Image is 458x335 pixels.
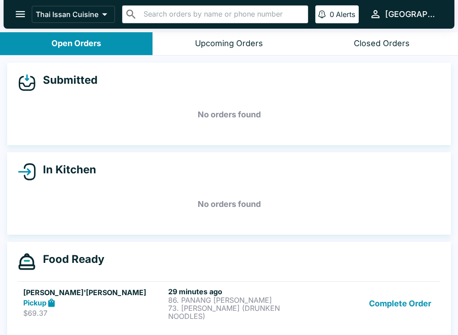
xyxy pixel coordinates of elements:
div: Open Orders [51,39,101,49]
a: [PERSON_NAME]'[PERSON_NAME]Pickup$69.3729 minutes ago86. PANANG [PERSON_NAME]73. [PERSON_NAME] (D... [18,281,440,326]
div: Upcoming Orders [195,39,263,49]
h5: No orders found [18,99,440,131]
p: $69.37 [23,309,165,318]
h6: 29 minutes ago [168,287,310,296]
div: [GEOGRAPHIC_DATA] [385,9,440,20]
p: 86. PANANG [PERSON_NAME] [168,296,310,304]
p: 73. [PERSON_NAME] (DRUNKEN NOODLES) [168,304,310,320]
input: Search orders by name or phone number [141,8,304,21]
button: Thai Issan Cuisine [32,6,115,23]
p: Thai Issan Cuisine [36,10,98,19]
h5: No orders found [18,188,440,220]
button: Complete Order [365,287,435,320]
p: Alerts [336,10,355,19]
div: Closed Orders [354,39,410,49]
strong: Pickup [23,298,47,307]
h4: Submitted [36,73,98,87]
p: 0 [330,10,334,19]
h4: In Kitchen [36,163,96,176]
h5: [PERSON_NAME]'[PERSON_NAME] [23,287,165,298]
button: open drawer [9,3,32,26]
button: [GEOGRAPHIC_DATA] [366,4,444,24]
h4: Food Ready [36,253,104,266]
